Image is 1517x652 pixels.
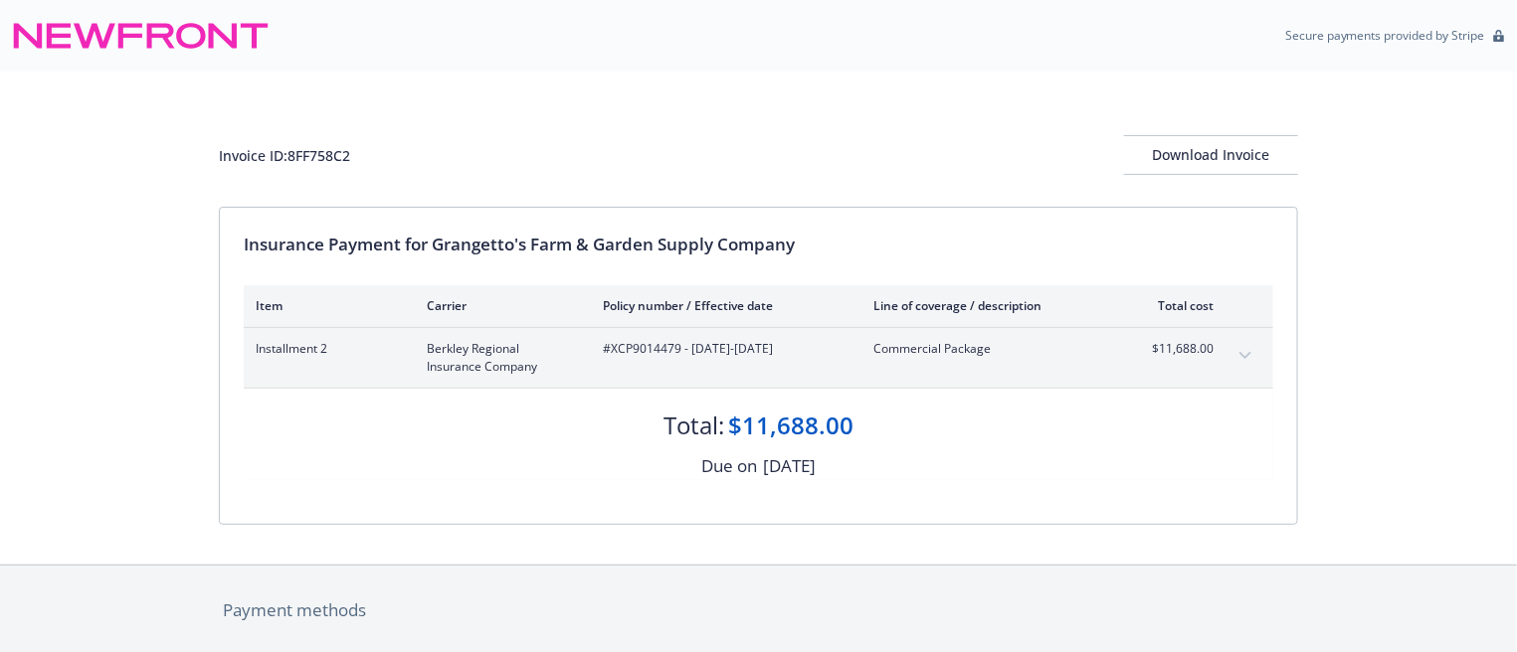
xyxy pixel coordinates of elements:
span: Installment 2 [256,340,395,358]
div: Due on [701,453,757,479]
div: Line of coverage / description [873,297,1107,314]
span: #XCP9014479 - [DATE]-[DATE] [603,340,842,358]
span: Berkley Regional Insurance Company [427,340,571,376]
p: Secure payments provided by Stripe [1285,27,1485,44]
div: Total: [664,408,724,442]
div: Payment methods [223,597,1294,623]
div: [DATE] [763,453,816,479]
span: Commercial Package [873,340,1107,358]
div: Insurance Payment for Grangetto's Farm & Garden Supply Company [244,232,1273,257]
div: Installment 2Berkley Regional Insurance Company#XCP9014479 - [DATE]-[DATE]Commercial Package$11,6... [244,328,1273,388]
div: $11,688.00 [728,408,853,442]
div: Invoice ID: 8FF758C2 [219,145,350,166]
div: Policy number / Effective date [603,297,842,314]
div: Carrier [427,297,571,314]
span: $11,688.00 [1139,340,1214,358]
div: Item [256,297,395,314]
div: Download Invoice [1124,136,1298,174]
button: Download Invoice [1124,135,1298,175]
button: expand content [1230,340,1261,372]
div: Total cost [1139,297,1214,314]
